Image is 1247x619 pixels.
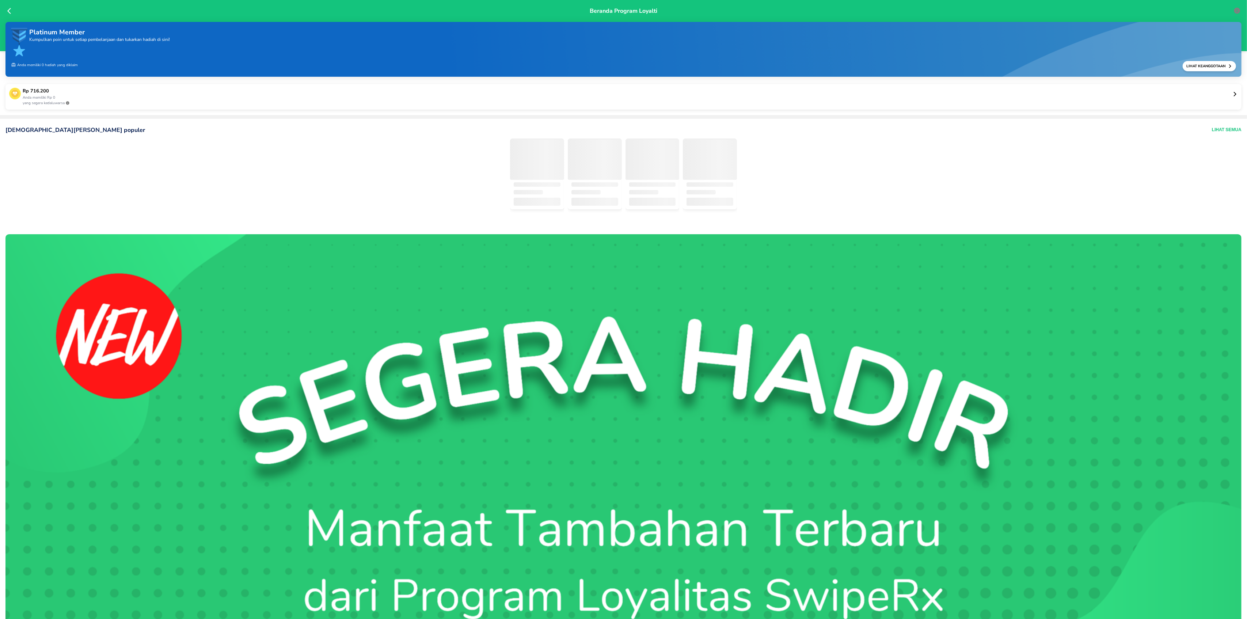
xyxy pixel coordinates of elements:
span: ‌ [571,182,618,187]
p: Rp 716.200 [23,88,1232,95]
span: ‌ [514,190,543,194]
span: ‌ [629,198,676,206]
span: ‌ [571,198,618,206]
span: ‌ [687,190,716,194]
span: ‌ [687,182,733,187]
span: ‌ [626,140,680,180]
p: yang segera kedaluwarsa [23,100,1232,106]
p: Anda memiliki 0 hadiah yang diklaim [11,61,78,71]
span: ‌ [568,140,622,180]
p: Beranda Program Loyalti [590,7,657,45]
span: ‌ [687,198,733,206]
span: ‌ [514,182,560,187]
p: Platinum Member [29,27,170,37]
span: ‌ [571,190,601,194]
p: Kumpulkan poin untuk setiap pembelanjaan dan tukarkan hadiah di sini! [29,37,170,42]
p: [DEMOGRAPHIC_DATA][PERSON_NAME] populer [5,126,145,134]
button: Lihat Semua [1212,126,1242,134]
span: ‌ [514,198,560,206]
p: Anda memiliki Rp 0 [23,95,1232,100]
span: ‌ [510,140,564,180]
span: ‌ [629,190,658,194]
span: ‌ [629,182,676,187]
span: ‌ [683,140,737,180]
p: Lihat Keanggotaan [1186,64,1228,69]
